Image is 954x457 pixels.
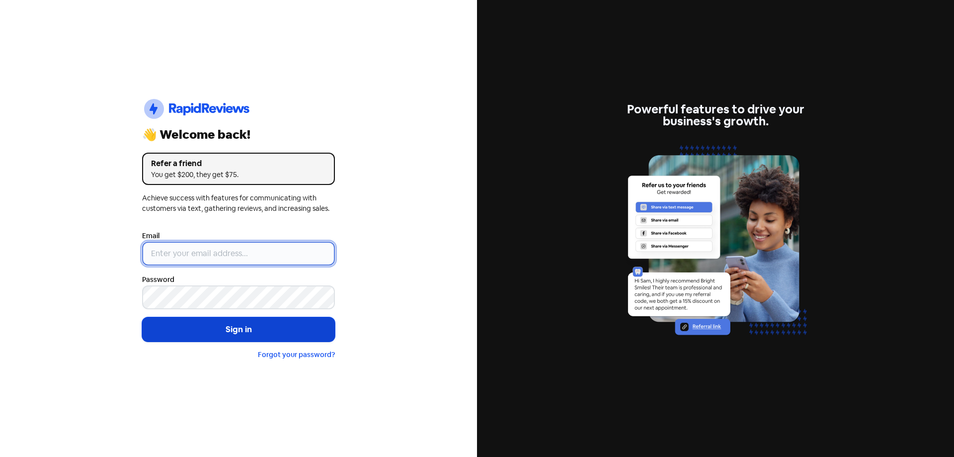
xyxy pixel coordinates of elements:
[142,274,174,285] label: Password
[151,170,326,180] div: You get $200, they get $75.
[142,242,335,266] input: Enter your email address...
[142,231,159,241] label: Email
[619,139,812,354] img: referrals
[619,103,812,127] div: Powerful features to drive your business's growth.
[151,158,326,170] div: Refer a friend
[142,129,335,141] div: 👋 Welcome back!
[142,317,335,342] button: Sign in
[142,193,335,214] div: Achieve success with features for communicating with customers via text, gathering reviews, and i...
[258,350,335,359] a: Forgot your password?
